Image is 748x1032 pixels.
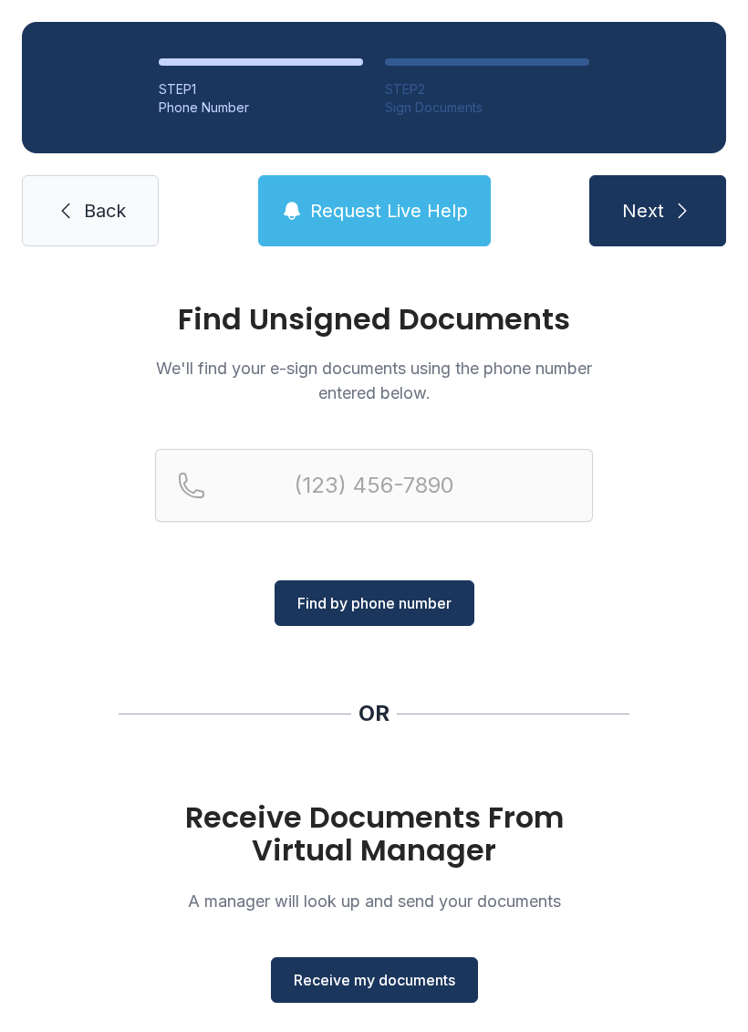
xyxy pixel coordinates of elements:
[385,99,589,117] div: Sign Documents
[622,198,664,224] span: Next
[84,198,126,224] span: Back
[155,449,593,522] input: Reservation phone number
[294,969,455,991] span: Receive my documents
[155,305,593,334] h1: Find Unsigned Documents
[155,356,593,405] p: We'll find your e-sign documents using the phone number entered below.
[155,801,593,867] h1: Receive Documents From Virtual Manager
[297,592,452,614] span: Find by phone number
[155,889,593,913] p: A manager will look up and send your documents
[159,99,363,117] div: Phone Number
[310,198,468,224] span: Request Live Help
[159,80,363,99] div: STEP 1
[358,699,390,728] div: OR
[385,80,589,99] div: STEP 2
